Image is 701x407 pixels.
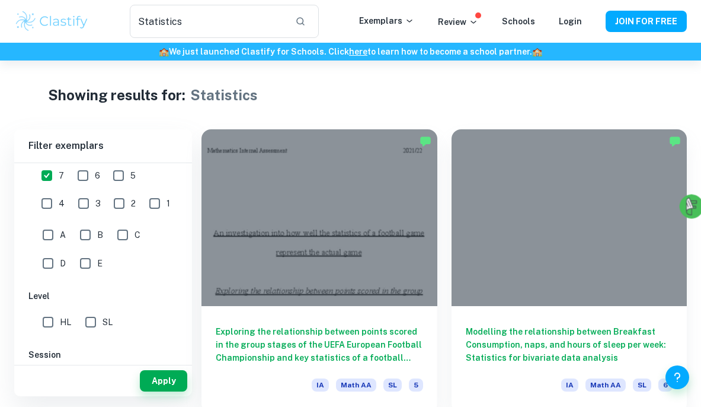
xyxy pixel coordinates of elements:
a: Login [559,17,582,26]
span: Math AA [336,379,376,392]
h6: Session [28,348,178,361]
span: B [97,228,103,241]
span: C [135,228,140,241]
input: Search for any exemplars... [130,5,286,38]
span: SL [383,379,402,392]
span: Math AA [585,379,626,392]
span: 7 [59,169,64,182]
button: Help and Feedback [665,365,689,389]
span: 5 [409,379,423,392]
h1: Statistics [190,84,258,106]
span: 1 [167,197,170,210]
img: Marked [669,135,681,147]
span: SL [633,379,651,392]
button: JOIN FOR FREE [606,11,687,32]
img: Marked [420,135,431,147]
span: IA [312,379,329,392]
span: 🏫 [159,47,169,56]
h6: Level [28,290,178,303]
button: Apply [140,370,187,392]
span: 6 [658,379,673,392]
span: SL [103,316,113,329]
h6: Filter exemplars [14,129,192,163]
span: A [60,228,66,241]
span: 3 [95,197,101,210]
span: 5 [130,169,136,182]
img: Clastify logo [14,9,89,33]
span: IA [561,379,578,392]
p: Exemplars [359,14,414,27]
span: 2 [131,197,136,210]
h6: Modelling the relationship between Breakfast Consumption, naps, and hours of sleep per week: Stat... [466,325,673,364]
h6: Exploring the relationship between points scored in the group stages of the UEFA European Footbal... [216,325,423,364]
span: HL [60,316,71,329]
h6: We just launched Clastify for Schools. Click to learn how to become a school partner. [2,45,699,58]
span: E [97,257,103,270]
span: D [60,257,66,270]
p: Review [438,15,478,28]
span: 4 [59,197,65,210]
h1: Showing results for: [48,84,185,106]
a: Schools [502,17,535,26]
a: here [349,47,367,56]
span: 🏫 [532,47,542,56]
span: 6 [95,169,100,182]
